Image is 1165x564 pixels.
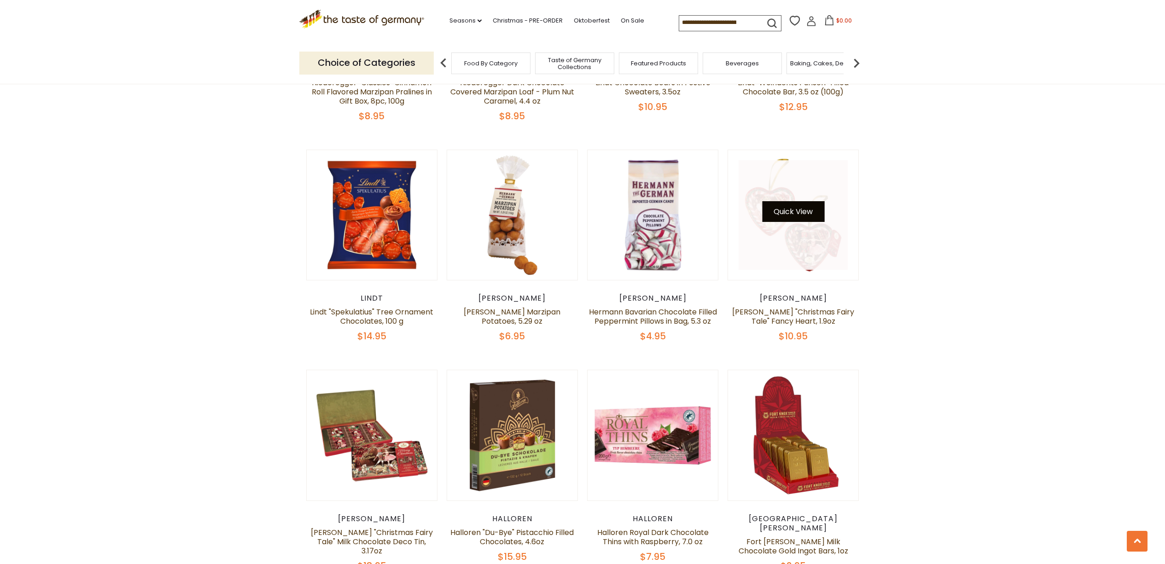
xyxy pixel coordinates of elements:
[450,527,574,547] a: Halloren "Du-Bye" Pistacchio Filled Chocolates, 4.6oz
[447,514,578,523] div: Halloren
[464,60,518,67] a: Food By Category
[640,330,666,343] span: $4.95
[762,201,824,222] button: Quick View
[307,150,437,280] img: Lindt "Spekulatius" Tree Ornament Chocolates, 100 g
[499,110,525,122] span: $8.95
[779,330,808,343] span: $10.95
[739,536,848,556] a: Fort [PERSON_NAME] Milk Chocolate Gold Ingot Bars, 1oz
[449,16,482,26] a: Seasons
[357,330,386,343] span: $14.95
[588,150,718,280] img: Hermann Bavarian Chocolate Filled Peppermint Pillows in Bag, 5.3 oz
[587,294,718,303] div: [PERSON_NAME]
[588,370,718,500] img: Halloren Royal Dark Chocolate Thins with Raspberry, 7.0 oz
[307,370,437,500] img: Heidel "Christmas Fairy Tale" Milk Chocolate Deco Tin, 3.17oz
[595,77,711,97] a: Lindt Chocolate Bears in Festive Sweaters, 3.5oz
[574,16,610,26] a: Oktoberfest
[311,527,433,556] a: [PERSON_NAME] "Christmas Fairy Tale" Milk Chocolate Deco Tin, 3.17oz
[447,294,578,303] div: [PERSON_NAME]
[450,77,574,106] a: Niederegger Dark Chocolate Covered Marzipan Loaf - Plum Nut Caramel, 4.4 oz
[306,294,437,303] div: Lindt
[499,330,525,343] span: $6.95
[621,16,644,26] a: On Sale
[597,527,709,547] a: Halloren Royal Dark Chocolate Thins with Raspberry, 7.0 oz
[847,54,866,72] img: next arrow
[638,100,667,113] span: $10.95
[310,307,433,326] a: Lindt "Spekulatius" Tree Ornament Chocolates, 100 g
[818,15,857,29] button: $0.00
[728,294,859,303] div: [PERSON_NAME]
[434,54,453,72] img: previous arrow
[306,514,437,523] div: [PERSON_NAME]
[589,307,717,326] a: Hermann Bavarian Chocolate Filled Peppermint Pillows in Bag, 5.3 oz
[728,514,859,533] div: [GEOGRAPHIC_DATA][PERSON_NAME]
[779,100,808,113] span: $12.95
[728,370,858,500] img: Fort Knox Milk Chocolate Gold Ingot Bars, 1oz
[447,370,577,500] img: Halloren "Du-Bye" Pistacchio Filled Chocolates, 4.6oz
[498,550,527,563] span: $15.95
[359,110,384,122] span: $8.95
[587,514,718,523] div: Halloren
[312,77,432,106] a: Niederegger "Classics" Cinnamon Roll Flavored Marzipan Pralines in Gift Box, 8pc, 100g
[447,150,577,280] img: Hermann Bavarian Marzipan Potatoes, 5.29 oz
[464,307,560,326] a: [PERSON_NAME] Marzipan Potatoes, 5.29 oz
[732,307,854,326] a: [PERSON_NAME] "Christmas Fairy Tale" Fancy Heart, 1.9oz
[538,57,612,70] a: Taste of Germany Collections
[738,77,849,97] a: Lindt "Weinachts Punsch” Filled Chocolate Bar, 3.5 oz (100g)
[836,17,852,24] span: $0.00
[299,52,434,74] p: Choice of Categories
[790,60,862,67] a: Baking, Cakes, Desserts
[726,60,759,67] a: Beverages
[728,150,858,280] img: Heidel "Christmas Fairy Tale" Fancy Heart, 1.9oz
[631,60,686,67] a: Featured Products
[640,550,665,563] span: $7.95
[493,16,563,26] a: Christmas - PRE-ORDER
